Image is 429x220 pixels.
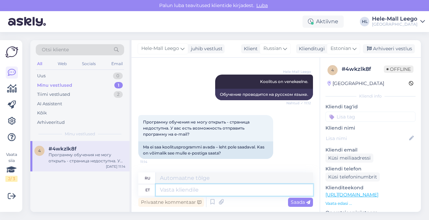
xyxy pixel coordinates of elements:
[215,89,313,100] div: Обучение проводится на русском языке.
[325,103,416,110] p: Kliendi tag'id
[325,93,416,99] div: Kliendi info
[42,46,69,53] span: Otsi kliente
[372,16,418,22] div: Hele-Mall Leego
[303,16,344,28] div: Aktiivne
[49,152,125,164] div: Программу обучения не могу открыть - страница недоступна. У вас есть возможность отправить програ...
[325,184,416,191] p: Klienditeekond
[37,91,70,98] div: Tiimi vestlused
[260,79,308,84] span: Koolitus on venekeelne.
[325,146,416,154] p: Kliendi email
[372,22,418,27] div: [GEOGRAPHIC_DATA]
[140,159,166,164] span: 11:14
[37,110,47,116] div: Kõik
[37,82,72,89] div: Minu vestlused
[49,146,77,152] span: #4wkzlk8f
[5,176,18,182] div: 2 / 3
[110,59,124,68] div: Email
[325,192,378,198] a: [URL][DOMAIN_NAME]
[36,59,44,68] div: All
[114,91,123,98] div: 2
[325,154,373,163] div: Küsi meiliaadressi
[342,65,384,73] div: # 4wkzlk8f
[263,45,282,52] span: Russian
[296,45,325,52] div: Klienditugi
[327,80,384,87] div: [GEOGRAPHIC_DATA]
[291,199,310,205] span: Saada
[325,172,380,182] div: Küsi telefoninumbrit
[138,141,273,159] div: Ma ei saa koolitusprogrammi avada – leht pole saadaval. Kas on võimalik see mulle e-postiga saata?
[363,44,415,53] div: Arhiveeri vestlus
[331,45,351,52] span: Estonian
[188,45,223,52] div: juhib vestlust
[38,148,41,153] span: 4
[326,135,408,142] input: Lisa nimi
[254,2,270,8] span: Luba
[325,112,416,122] input: Lisa tag
[325,165,416,172] p: Kliendi telefon
[141,45,179,52] span: Hele-Mall Leego
[65,131,95,137] span: Minu vestlused
[37,101,62,107] div: AI Assistent
[5,152,18,182] div: Vaata siia
[325,200,416,207] p: Vaata edasi ...
[143,119,251,137] span: Программу обучения не могу открыть - страница недоступна. У вас есть возможность отправить програ...
[106,164,125,169] div: [DATE] 11:14
[114,82,123,89] div: 1
[37,73,46,79] div: Uus
[360,17,369,26] div: HL
[145,184,150,196] div: et
[286,101,311,106] span: Nähtud ✓ 11:12
[283,69,311,74] span: Hele-Mall Leego
[138,198,204,207] div: Privaatne kommentaar
[5,46,18,58] img: Askly Logo
[331,67,334,73] span: 4
[384,65,413,73] span: Offline
[241,45,258,52] div: Klient
[145,172,150,184] div: ru
[37,119,65,126] div: Arhiveeritud
[81,59,97,68] div: Socials
[325,209,416,216] p: Operatsioonisüsteem
[325,125,416,132] p: Kliendi nimi
[372,16,425,27] a: Hele-Mall Leego[GEOGRAPHIC_DATA]
[113,73,123,79] div: 0
[56,59,68,68] div: Web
